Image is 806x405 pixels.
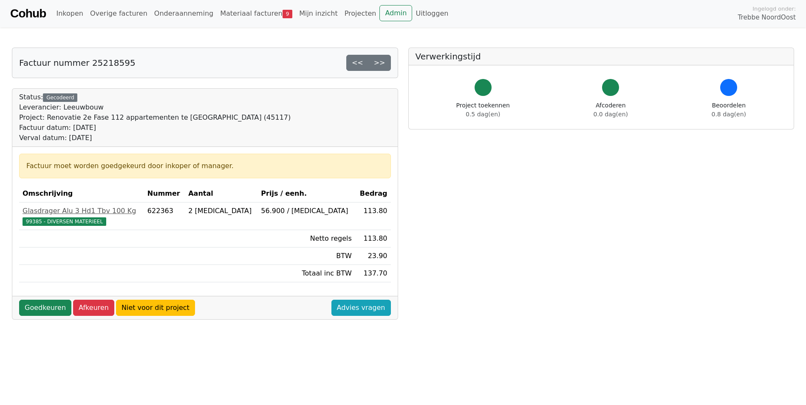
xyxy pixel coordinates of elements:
[341,5,380,22] a: Projecten
[87,5,151,22] a: Overige facturen
[19,92,291,143] div: Status:
[456,101,510,119] div: Project toekennen
[416,51,787,62] h5: Verwerkingstijd
[151,5,217,22] a: Onderaanneming
[26,161,384,171] div: Factuur moet worden goedgekeurd door inkoper of manager.
[19,300,71,316] a: Goedkeuren
[257,247,355,265] td: BTW
[355,185,391,202] th: Bedrag
[283,10,292,18] span: 9
[73,300,114,316] a: Afkeuren
[466,111,500,118] span: 0.5 dag(en)
[257,185,355,202] th: Prijs / eenh.
[261,206,352,216] div: 56.900 / [MEDICAL_DATA]
[185,185,257,202] th: Aantal
[19,133,291,143] div: Verval datum: [DATE]
[594,101,628,119] div: Afcoderen
[19,123,291,133] div: Factuur datum: [DATE]
[368,55,391,71] a: >>
[10,3,46,24] a: Cohub
[752,5,796,13] span: Ingelogd onder:
[23,206,141,216] div: Glasdrager Alu 3 Hd1 Tbv 100 Kg
[296,5,341,22] a: Mijn inzicht
[355,265,391,282] td: 137.70
[355,202,391,230] td: 113.80
[217,5,296,22] a: Materiaal facturen9
[144,185,185,202] th: Nummer
[379,5,412,21] a: Admin
[23,217,106,226] span: 99385 - DIVERSEN MATERIEEL
[355,230,391,247] td: 113.80
[594,111,628,118] span: 0.0 dag(en)
[257,230,355,247] td: Netto regels
[19,102,291,112] div: Leverancier: Leeuwbouw
[738,13,796,22] span: Trebbe NoordOost
[19,112,291,123] div: Project: Renovatie 2e Fase 112 appartementen te [GEOGRAPHIC_DATA] (45117)
[116,300,195,316] a: Niet voor dit project
[346,55,369,71] a: <<
[188,206,254,216] div: 2 [MEDICAL_DATA]
[412,5,452,22] a: Uitloggen
[23,206,141,226] a: Glasdrager Alu 3 Hd1 Tbv 100 Kg99385 - DIVERSEN MATERIEEL
[712,101,746,119] div: Beoordelen
[355,247,391,265] td: 23.90
[331,300,391,316] a: Advies vragen
[257,265,355,282] td: Totaal inc BTW
[144,202,185,230] td: 622363
[43,93,77,102] div: Gecodeerd
[19,58,136,68] h5: Factuur nummer 25218595
[19,185,144,202] th: Omschrijving
[712,111,746,118] span: 0.8 dag(en)
[53,5,86,22] a: Inkopen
